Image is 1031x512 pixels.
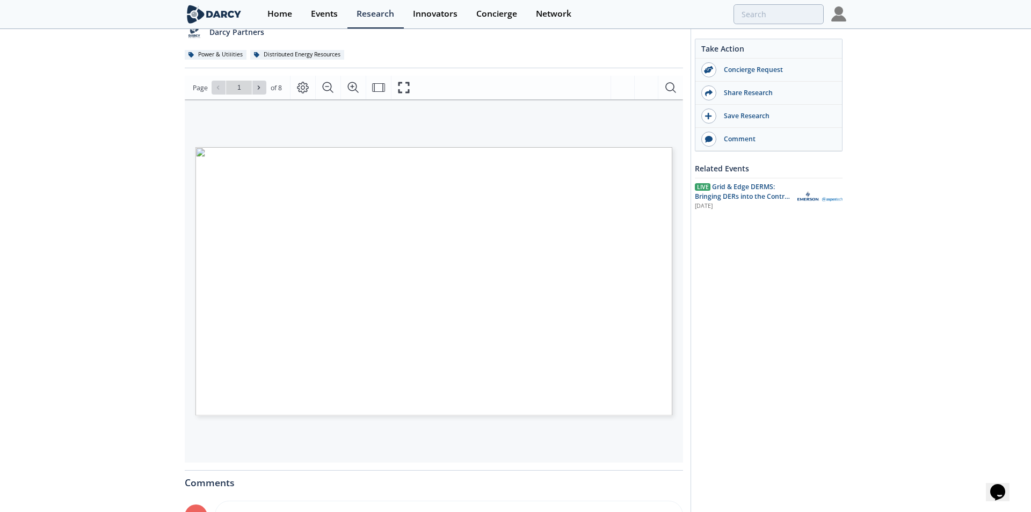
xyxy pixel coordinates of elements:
[716,134,837,144] div: Comment
[185,5,243,24] img: logo-wide.svg
[695,182,790,211] span: Grid & Edge DERMS: Bringing DERs into the Control Room
[536,10,571,18] div: Network
[695,183,710,191] span: Live
[185,471,683,488] div: Comments
[695,43,842,59] div: Take Action
[311,10,338,18] div: Events
[716,88,837,98] div: Share Research
[267,10,292,18] div: Home
[695,159,843,178] div: Related Events
[476,10,517,18] div: Concierge
[250,50,344,60] div: Distributed Energy Resources
[797,191,843,201] img: Aspen Technology
[695,182,843,211] a: Live Grid & Edge DERMS: Bringing DERs into the Control Room [DATE] Aspen Technology
[209,26,264,38] p: Darcy Partners
[357,10,394,18] div: Research
[695,202,790,211] div: [DATE]
[734,4,824,24] input: Advanced Search
[413,10,458,18] div: Innovators
[185,50,246,60] div: Power & Utilities
[716,65,837,75] div: Concierge Request
[986,469,1020,501] iframe: chat widget
[716,111,837,121] div: Save Research
[831,6,846,21] img: Profile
